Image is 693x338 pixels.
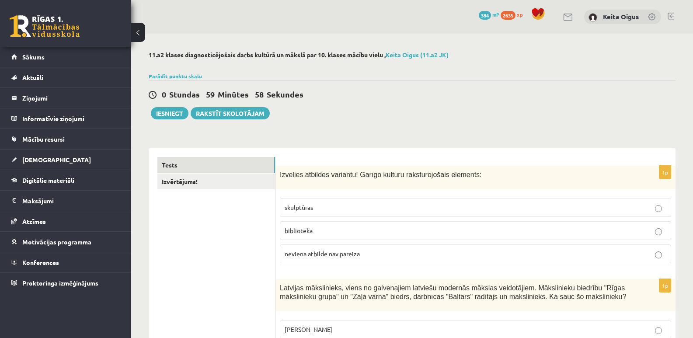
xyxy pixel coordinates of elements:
a: Proktoringa izmēģinājums [11,273,120,293]
span: Proktoringa izmēģinājums [22,279,98,287]
a: Keita Oigus (11.a2 JK) [386,51,449,59]
a: Konferences [11,252,120,272]
a: Tests [157,157,275,173]
legend: Maksājumi [22,191,120,211]
a: Izvērtējums! [157,174,275,190]
input: bibliotēka [655,228,662,235]
span: 58 [255,89,264,99]
a: 384 mP [479,11,499,18]
span: Konferences [22,258,59,266]
p: 1p [659,165,671,179]
input: [PERSON_NAME] [655,327,662,334]
span: bibliotēka [285,226,313,234]
a: Digitālie materiāli [11,170,120,190]
span: mP [492,11,499,18]
a: Sākums [11,47,120,67]
span: Stundas [169,89,200,99]
span: Sekundes [267,89,303,99]
span: Motivācijas programma [22,238,91,246]
a: Rakstīt skolotājam [191,107,270,119]
span: Digitālie materiāli [22,176,74,184]
img: Keita Oigus [589,13,597,22]
a: Keita Oigus [603,12,639,21]
span: 59 [206,89,215,99]
a: Informatīvie ziņojumi [11,108,120,129]
span: Atzīmes [22,217,46,225]
input: skulptūras [655,205,662,212]
h2: 11.a2 klases diagnosticējošais darbs kultūrā un mākslā par 10. klases mācību vielu , [149,51,676,59]
a: Aktuāli [11,67,120,87]
legend: Informatīvie ziņojumi [22,108,120,129]
span: 384 [479,11,491,20]
span: Latvijas mākslinieks, viens no galvenajiem latviešu modernās mākslas veidotājiem. Mākslinieku bie... [280,284,626,301]
span: [DEMOGRAPHIC_DATA] [22,156,91,164]
span: skulptūras [285,203,313,211]
legend: Ziņojumi [22,88,120,108]
span: Mācību resursi [22,135,65,143]
button: Iesniegt [151,107,188,119]
a: Ziņojumi [11,88,120,108]
a: Maksājumi [11,191,120,211]
a: Parādīt punktu skalu [149,73,202,80]
a: Rīgas 1. Tālmācības vidusskola [10,15,80,37]
span: Aktuāli [22,73,43,81]
a: [DEMOGRAPHIC_DATA] [11,150,120,170]
span: Minūtes [218,89,249,99]
a: Mācību resursi [11,129,120,149]
p: 1p [659,279,671,293]
a: 2635 xp [501,11,527,18]
a: Atzīmes [11,211,120,231]
span: neviena atbilde nav pareiza [285,250,360,258]
a: Motivācijas programma [11,232,120,252]
span: [PERSON_NAME] [285,325,332,333]
span: Izvēlies atbildes variantu! Garīgo kultūru raksturojošais elements: [280,171,482,178]
span: xp [517,11,522,18]
span: Sākums [22,53,45,61]
span: 0 [162,89,166,99]
span: 2635 [501,11,515,20]
input: neviena atbilde nav pareiza [655,251,662,258]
